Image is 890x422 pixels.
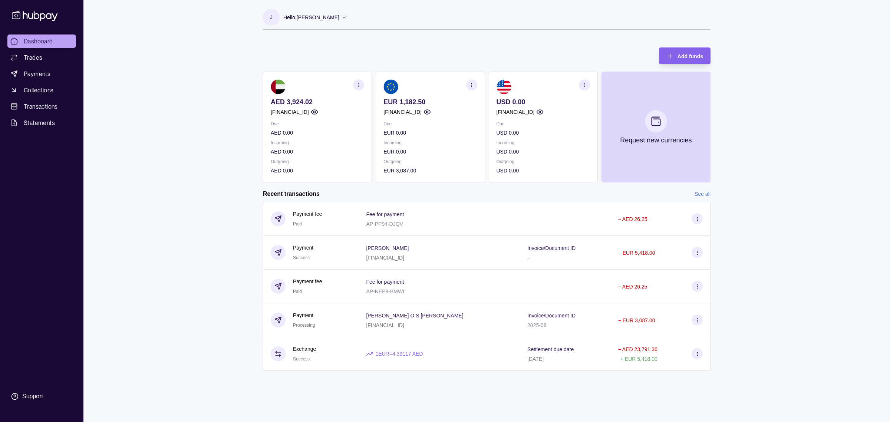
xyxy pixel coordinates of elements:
p: [FINANCIAL_ID] [271,108,309,116]
p: Payment [293,244,313,252]
p: AED 0.00 [271,167,364,175]
p: − EUR 3,087.00 [618,317,655,323]
a: Transactions [7,100,76,113]
img: eu [383,79,398,94]
p: Request new currencies [620,136,692,144]
p: [FINANCIAL_ID] [366,255,404,261]
p: [PERSON_NAME] O S [PERSON_NAME] [366,313,463,319]
p: Due [383,120,477,128]
p: AED 0.00 [271,129,364,137]
p: EUR 1,182.50 [383,98,477,106]
p: Fee for payment [366,279,404,285]
p: − EUR 5,418.00 [618,250,655,256]
p: [DATE] [527,356,544,362]
span: Transactions [24,102,58,111]
p: Incoming [383,139,477,147]
p: Outgoing [383,158,477,166]
p: AP-PP94-DJQV [366,221,403,227]
p: Payment [293,311,315,319]
p: USD 0.00 [497,98,590,106]
p: Invoice/Document ID [527,313,576,319]
span: Processing [293,323,315,328]
span: Success [293,356,310,362]
button: Add funds [659,47,711,64]
p: [PERSON_NAME] [366,245,409,251]
p: USD 0.00 [497,167,590,175]
span: Collections [24,86,53,95]
a: Support [7,389,76,404]
a: Collections [7,83,76,97]
p: 2025-08 [527,322,546,328]
span: Dashboard [24,37,53,46]
a: Payments [7,67,76,80]
span: Payments [24,69,50,78]
p: AP-NEP9-BMWI [366,289,404,294]
p: 1 EUR = 4.39117 AED [375,350,423,358]
span: Paid [293,221,302,227]
p: Exchange [293,345,316,353]
p: AED 0.00 [271,148,364,156]
p: − AED 26.25 [618,216,647,222]
span: Success [293,255,310,260]
p: USD 0.00 [497,148,590,156]
p: Payment fee [293,210,322,218]
a: Statements [7,116,76,129]
p: Due [497,120,590,128]
p: Settlement due date [527,346,574,352]
a: Trades [7,51,76,64]
p: Hello, [PERSON_NAME] [283,13,339,22]
div: Support [22,392,43,400]
p: Due [271,120,364,128]
span: Trades [24,53,42,62]
span: Paid [293,289,302,294]
a: See all [695,190,711,198]
a: Dashboard [7,34,76,48]
p: Incoming [497,139,590,147]
p: J [270,13,273,22]
p: [FINANCIAL_ID] [366,322,404,328]
p: [FINANCIAL_ID] [383,108,422,116]
p: EUR 0.00 [383,148,477,156]
p: Incoming [271,139,364,147]
p: − AED 23,791.36 [618,346,657,352]
img: ae [271,79,286,94]
p: Outgoing [497,158,590,166]
span: Statements [24,118,55,127]
p: EUR 3,087.00 [383,167,477,175]
p: Fee for payment [366,211,404,217]
h2: Recent transactions [263,190,320,198]
p: [FINANCIAL_ID] [497,108,535,116]
p: + EUR 5,418.00 [620,356,657,362]
span: Add funds [678,53,703,59]
p: USD 0.00 [497,129,590,137]
p: − AED 26.25 [618,284,647,290]
p: Invoice/Document ID [527,245,576,251]
p: – [527,255,530,261]
p: Payment fee [293,277,322,286]
p: Outgoing [271,158,364,166]
img: us [497,79,511,94]
button: Request new currencies [601,72,711,182]
p: AED 3,924.02 [271,98,364,106]
p: EUR 0.00 [383,129,477,137]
